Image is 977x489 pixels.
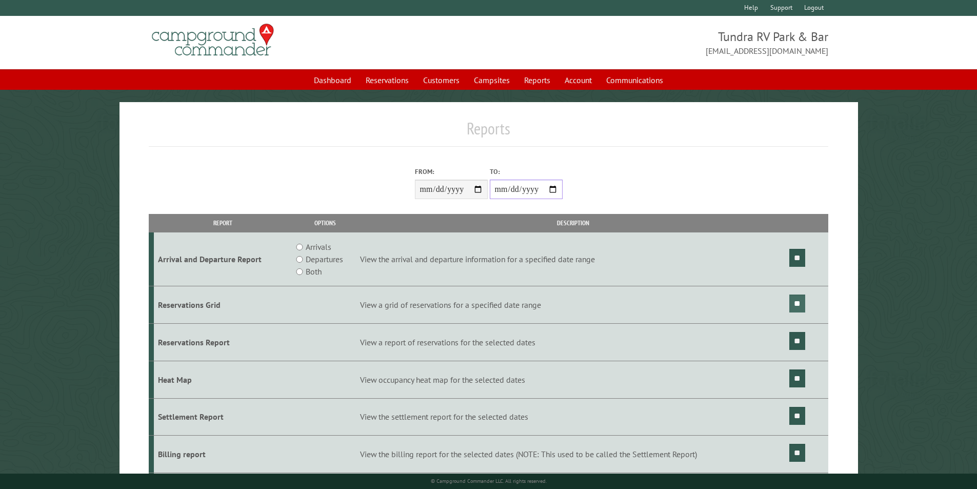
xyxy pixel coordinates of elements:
[306,265,322,278] label: Both
[489,28,829,57] span: Tundra RV Park & Bar [EMAIL_ADDRESS][DOMAIN_NAME]
[358,286,788,324] td: View a grid of reservations for a specified date range
[415,167,488,177] label: From:
[490,167,563,177] label: To:
[431,478,547,484] small: © Campground Commander LLC. All rights reserved.
[149,20,277,60] img: Campground Commander
[358,361,788,398] td: View occupancy heat map for the selected dates
[306,253,343,265] label: Departures
[149,119,829,147] h1: Reports
[358,323,788,361] td: View a report of reservations for the selected dates
[417,70,466,90] a: Customers
[468,70,516,90] a: Campsites
[358,214,788,232] th: Description
[358,232,788,286] td: View the arrival and departure information for a specified date range
[291,214,358,232] th: Options
[600,70,669,90] a: Communications
[358,436,788,473] td: View the billing report for the selected dates (NOTE: This used to be called the Settlement Report)
[358,398,788,436] td: View the settlement report for the selected dates
[154,214,292,232] th: Report
[518,70,556,90] a: Reports
[154,286,292,324] td: Reservations Grid
[154,323,292,361] td: Reservations Report
[154,436,292,473] td: Billing report
[559,70,598,90] a: Account
[154,361,292,398] td: Heat Map
[154,232,292,286] td: Arrival and Departure Report
[360,70,415,90] a: Reservations
[306,241,331,253] label: Arrivals
[154,398,292,436] td: Settlement Report
[308,70,357,90] a: Dashboard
